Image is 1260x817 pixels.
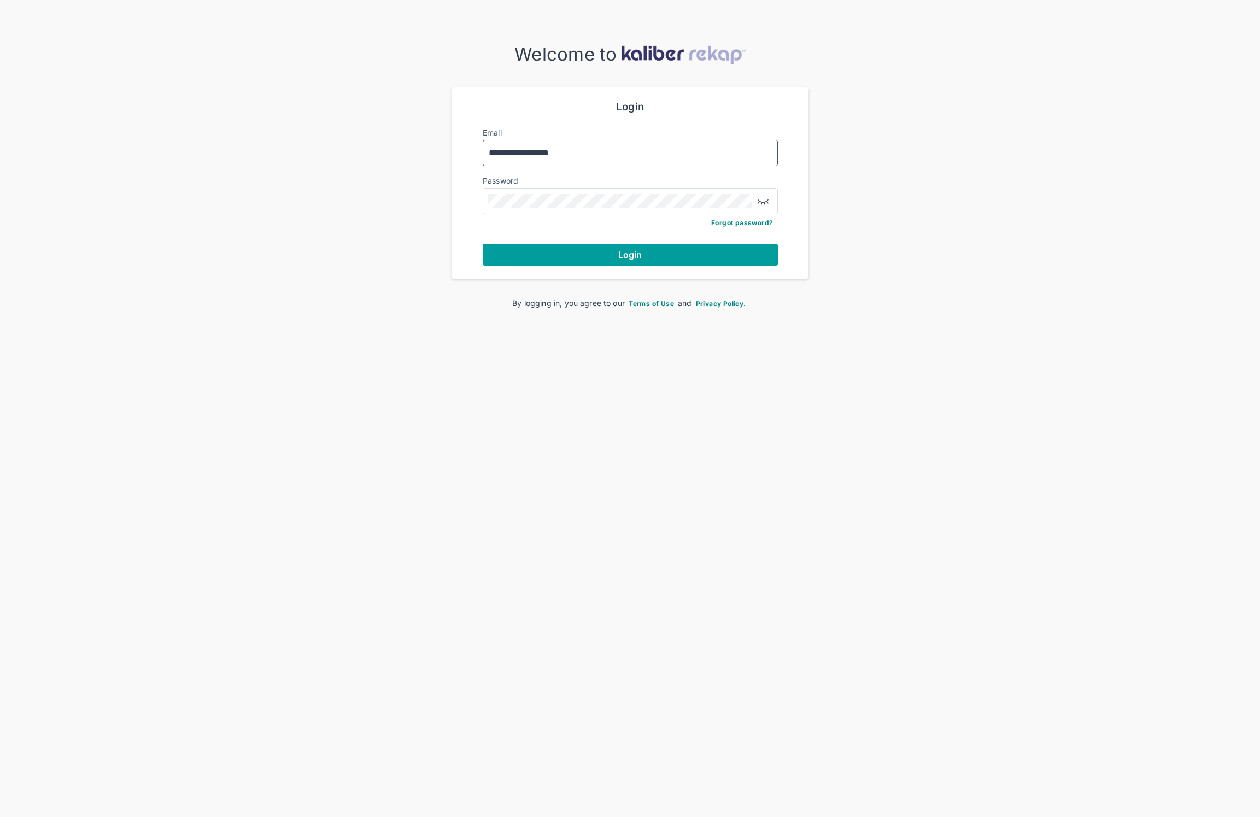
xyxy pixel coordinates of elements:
[627,298,676,308] a: Terms of Use
[483,101,778,114] div: Login
[757,195,770,208] img: eye-closed.fa43b6e4.svg
[483,128,502,137] label: Email
[694,298,748,308] a: Privacy Policy.
[618,249,642,260] span: Login
[711,219,773,227] a: Forgot password?
[621,45,746,64] img: kaliber-logo
[483,244,778,266] button: Login
[696,299,746,308] span: Privacy Policy.
[629,299,674,308] span: Terms of Use
[483,176,519,185] label: Password
[470,297,791,309] div: By logging in, you agree to our and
